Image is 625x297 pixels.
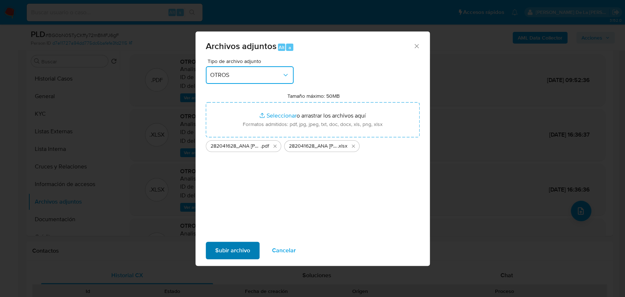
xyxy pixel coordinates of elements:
[206,137,420,152] ul: Archivos seleccionados
[210,71,282,79] span: OTROS
[263,242,305,259] button: Cancelar
[338,142,347,150] span: .xlsx
[206,242,260,259] button: Subir archivo
[279,44,284,51] span: Alt
[206,40,276,52] span: Archivos adjuntos
[287,93,340,99] label: Tamaño máximo: 50MB
[413,42,420,49] button: Cerrar
[208,59,295,64] span: Tipo de archivo adjunto
[211,142,261,150] span: 282041628_ANA [PERSON_NAME] CASTILLO_JUL2025
[272,242,296,259] span: Cancelar
[289,142,338,150] span: 282041628_ANA [PERSON_NAME] CASTILLO_JUL2025_AT
[215,242,250,259] span: Subir archivo
[349,142,358,151] button: Eliminar 282041628_ANA EDITH HUERTA CASTILLO_JUL2025_AT.xlsx
[289,44,291,51] span: a
[206,66,294,84] button: OTROS
[271,142,279,151] button: Eliminar 282041628_ANA EDITH HUERTA CASTILLO_JUL2025.pdf
[261,142,269,150] span: .pdf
